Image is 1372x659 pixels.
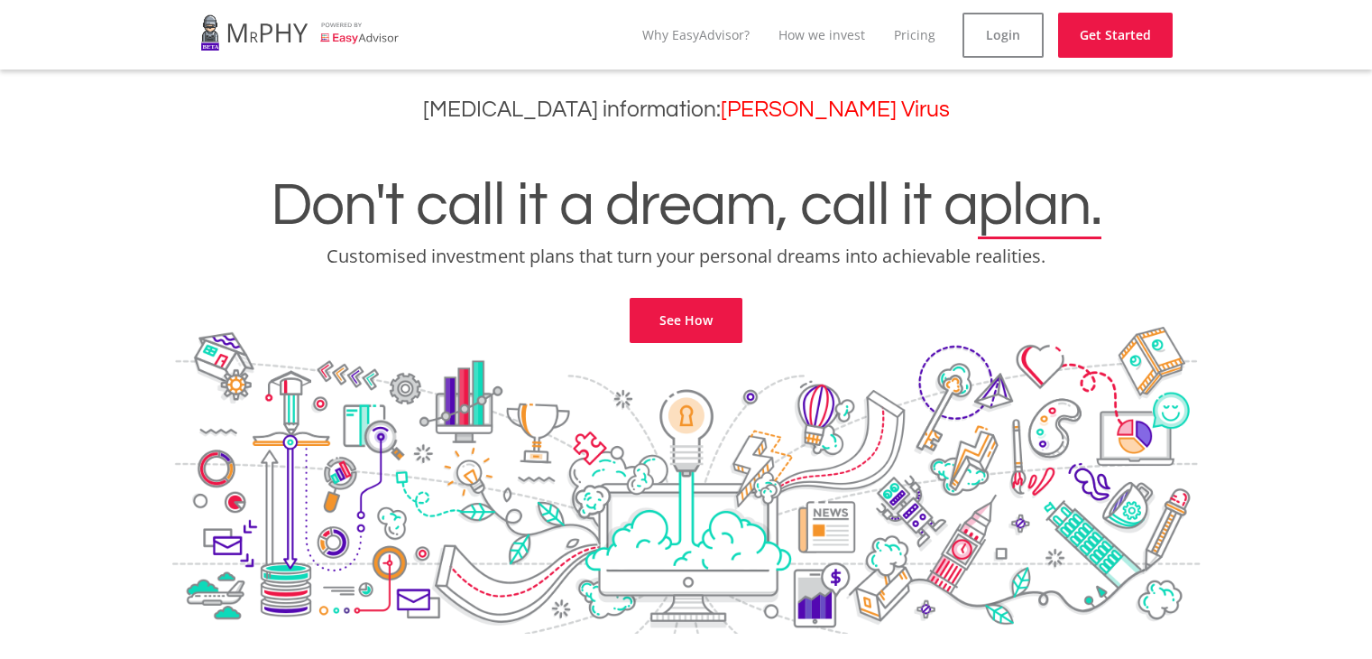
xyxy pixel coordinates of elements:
a: Pricing [894,26,935,43]
a: Why EasyAdvisor? [642,26,750,43]
a: Login [962,13,1044,58]
span: plan. [978,175,1101,237]
p: Customised investment plans that turn your personal dreams into achievable realities. [14,244,1358,269]
h3: [MEDICAL_DATA] information: [14,97,1358,123]
a: See How [630,298,742,343]
h1: Don't call it a dream, call it a [14,175,1358,237]
a: [PERSON_NAME] Virus [721,98,950,121]
a: Get Started [1058,13,1173,58]
a: How we invest [778,26,865,43]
